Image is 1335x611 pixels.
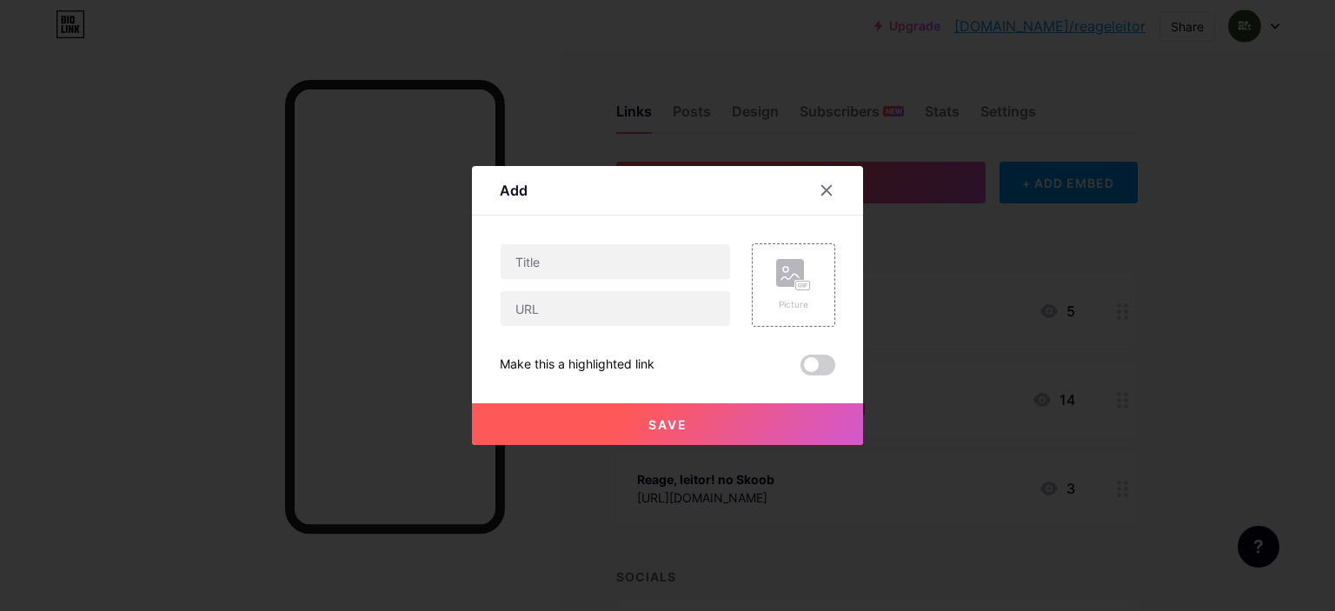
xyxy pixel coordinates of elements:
div: Picture [776,298,811,311]
div: Make this a highlighted link [500,355,654,375]
input: Title [501,244,730,279]
input: URL [501,291,730,326]
span: Save [648,417,687,432]
div: Add [500,180,528,201]
button: Save [472,403,863,445]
